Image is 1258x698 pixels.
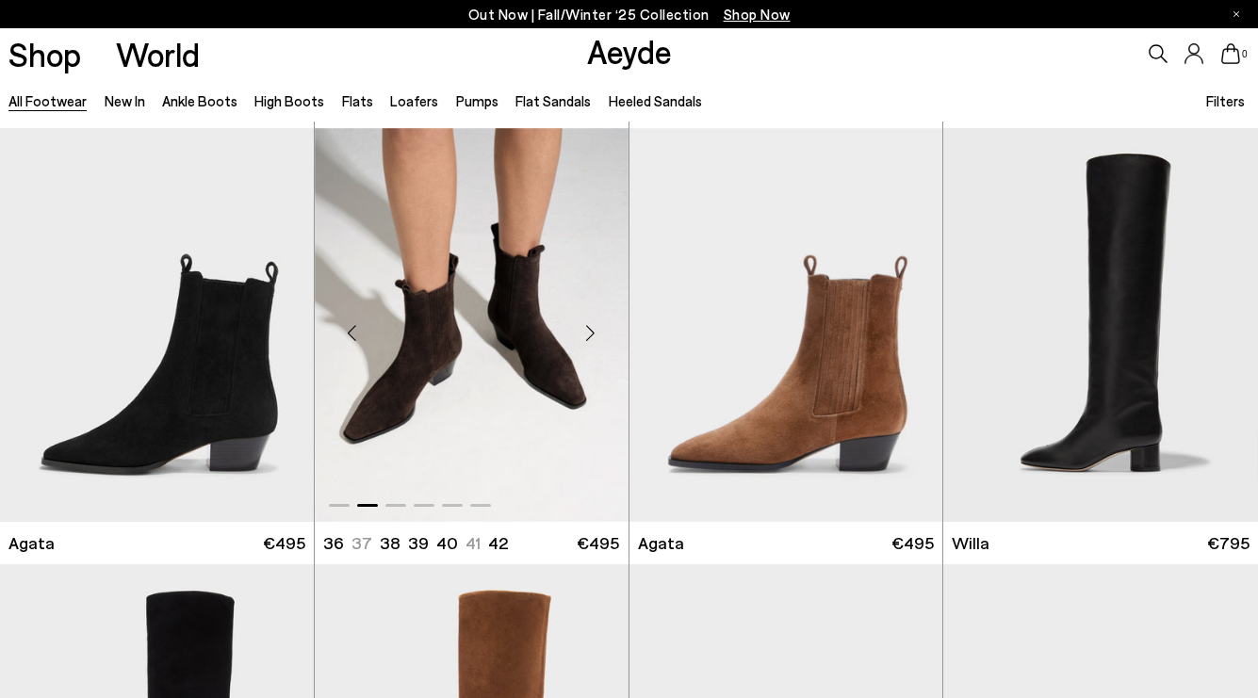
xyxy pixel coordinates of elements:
span: €495 [891,531,934,555]
a: Flat Sandals [515,92,591,109]
p: Out Now | Fall/Winter ‘25 Collection [468,3,791,26]
a: All Footwear [8,92,87,109]
span: €495 [263,531,305,555]
a: Heeled Sandals [609,92,702,109]
a: Shop [8,38,81,71]
span: €795 [1207,531,1250,555]
a: Agata €495 [629,522,943,564]
li: 39 [408,531,429,555]
li: 38 [380,531,400,555]
a: Next slide Previous slide [315,128,629,522]
a: 0 [1221,43,1240,64]
span: Filters [1206,92,1245,109]
a: High Boots [254,92,324,109]
a: Next slide Previous slide [629,128,943,522]
li: 36 [323,531,344,555]
a: World [116,38,200,71]
img: Willa Leather Over-Knee Boots [943,128,1258,522]
div: 1 / 6 [629,128,943,522]
div: 2 / 6 [315,128,629,522]
li: 40 [436,531,458,555]
span: Navigate to /collections/new-in [724,6,791,23]
div: Next slide [563,304,619,361]
a: Flats [342,92,373,109]
a: Ankle Boots [162,92,237,109]
div: Previous slide [324,304,381,361]
a: Pumps [456,92,498,109]
ul: variant [323,531,502,555]
a: New In [105,92,145,109]
span: Agata [8,531,55,555]
a: Loafers [390,92,438,109]
li: 42 [488,531,508,555]
a: Willa €795 [943,522,1258,564]
a: Aeyde [587,31,672,71]
span: Agata [638,531,684,555]
span: €495 [577,531,619,555]
img: Agata Suede Ankle Boots [315,128,629,522]
img: Agata Suede Ankle Boots [629,128,943,522]
span: 0 [1240,49,1250,59]
a: 36 37 38 39 40 41 42 €495 [315,522,629,564]
span: Willa [952,531,989,555]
